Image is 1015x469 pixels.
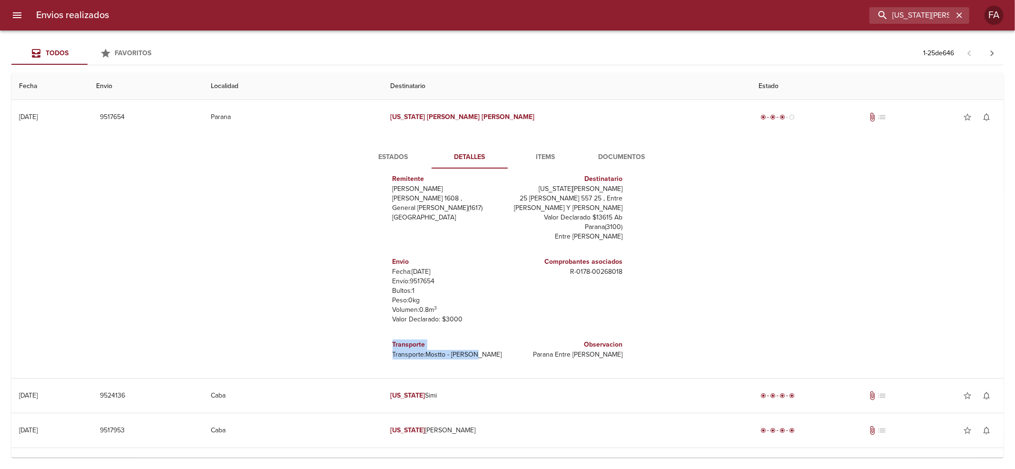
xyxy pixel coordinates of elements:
span: radio_button_checked [789,393,795,399]
div: Entregado [759,391,797,400]
span: star_border [963,426,972,435]
p: Volumen: 0.8 m [393,305,504,315]
button: 9524136 [96,387,129,405]
span: Todos [46,49,69,57]
em: [US_STATE] [390,426,425,434]
p: Valor Declarado: $ 3000 [393,315,504,324]
td: [PERSON_NAME] [383,413,751,448]
p: [PERSON_NAME] [393,184,504,194]
div: Abrir información de usuario [985,6,1004,25]
span: radio_button_checked [770,428,776,433]
h6: Envio [393,257,504,267]
span: 9524136 [100,390,125,402]
button: Activar notificaciones [977,386,996,405]
span: notifications_none [982,112,991,122]
span: radio_button_checked [779,114,785,120]
div: Tabs detalle de guia [355,146,660,169]
span: star_border [963,391,972,400]
div: Tabs Envios [11,42,164,65]
span: Tiene documentos adjuntos [868,391,877,400]
td: Parana [203,100,383,134]
div: Entregado [759,426,797,435]
th: Estado [751,73,1004,100]
span: Favoritos [115,49,152,57]
span: Tiene documentos adjuntos [868,112,877,122]
span: radio_button_checked [779,428,785,433]
td: Simi [383,379,751,413]
th: Envio [89,73,203,100]
span: star_border [963,112,972,122]
span: No tiene pedido asociado [877,391,887,400]
p: General [PERSON_NAME] ( 1617 ) [393,203,504,213]
th: Fecha [11,73,89,100]
span: Estados [361,151,426,163]
p: [US_STATE][PERSON_NAME] [512,184,623,194]
span: Documentos [590,151,654,163]
button: menu [6,4,29,27]
span: Pagina siguiente [981,42,1004,65]
em: [PERSON_NAME] [427,113,480,121]
span: 9517953 [100,425,125,437]
h6: Destinatario [512,174,623,184]
button: Agregar a favoritos [958,386,977,405]
button: Activar notificaciones [977,108,996,127]
p: 1 - 25 de 646 [923,49,954,58]
button: Activar notificaciones [977,421,996,440]
div: En viaje [759,112,797,122]
span: Detalles [437,151,502,163]
span: radio_button_checked [760,393,766,399]
span: No tiene pedido asociado [877,112,887,122]
h6: Envios realizados [36,8,109,23]
button: 9517953 [96,422,128,439]
input: buscar [869,7,953,24]
span: Pagina anterior [958,48,981,58]
em: [US_STATE] [390,113,425,121]
h6: Transporte [393,339,504,350]
em: [PERSON_NAME] [482,113,534,121]
span: radio_button_checked [770,393,776,399]
h6: Observacion [512,339,623,350]
div: [DATE] [19,391,38,399]
td: Caba [203,413,383,448]
span: Tiene documentos adjuntos [868,426,877,435]
h6: Comprobantes asociados [512,257,623,267]
p: [GEOGRAPHIC_DATA] [393,213,504,222]
p: Fecha: [DATE] [393,267,504,277]
span: radio_button_checked [760,114,766,120]
sup: 3 [434,305,437,311]
p: [PERSON_NAME] 1608 , [393,194,504,203]
span: radio_button_checked [789,428,795,433]
p: Parana ( 3100 ) [512,222,623,232]
span: radio_button_checked [770,114,776,120]
p: Entre [PERSON_NAME] [512,232,623,241]
p: Transporte: Mostto - [PERSON_NAME] [393,350,504,359]
div: FA [985,6,1004,25]
p: Bultos: 1 [393,286,504,296]
div: [DATE] [19,113,38,121]
span: radio_button_unchecked [789,114,795,120]
td: Caba [203,379,383,413]
span: No tiene pedido asociado [877,426,887,435]
p: Parana Entre [PERSON_NAME] [512,350,623,359]
span: radio_button_checked [760,428,766,433]
p: 25 [PERSON_NAME] 557 25 , Entre [PERSON_NAME] Y [PERSON_NAME] Valor Declarado $13615 Ab [512,194,623,222]
span: notifications_none [982,391,991,400]
th: Destinatario [383,73,751,100]
button: Agregar a favoritos [958,421,977,440]
em: [US_STATE] [390,391,425,399]
th: Localidad [203,73,383,100]
p: Envío: 9517654 [393,277,504,286]
span: radio_button_checked [779,393,785,399]
span: notifications_none [982,426,991,435]
span: 9517654 [100,111,125,123]
button: Agregar a favoritos [958,108,977,127]
p: Peso: 0 kg [393,296,504,305]
span: Items [513,151,578,163]
div: [DATE] [19,426,38,434]
button: 9517654 [96,109,128,126]
p: R - 0178 - 00268018 [512,267,623,277]
h6: Remitente [393,174,504,184]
